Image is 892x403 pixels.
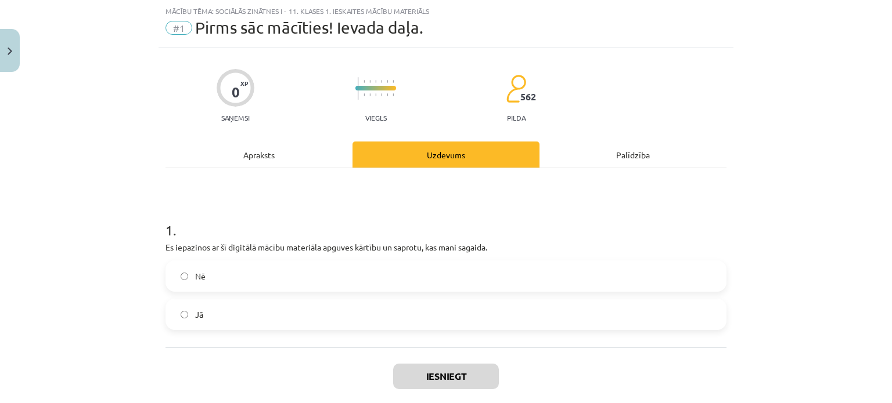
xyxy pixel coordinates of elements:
h1: 1 . [166,202,726,238]
p: Saņemsi [217,114,254,122]
p: Es iepazinos ar šī digitālā mācību materiāla apguves kārtību un saprotu, kas mani sagaida. [166,241,726,253]
img: icon-short-line-57e1e144782c952c97e751825c79c345078a6d821885a25fce030b3d8c18986b.svg [393,93,394,96]
img: icon-short-line-57e1e144782c952c97e751825c79c345078a6d821885a25fce030b3d8c18986b.svg [375,93,376,96]
img: icon-long-line-d9ea69661e0d244f92f715978eff75569469978d946b2353a9bb055b3ed8787d.svg [358,77,359,100]
img: icon-short-line-57e1e144782c952c97e751825c79c345078a6d821885a25fce030b3d8c18986b.svg [375,80,376,83]
span: XP [240,80,248,86]
span: Pirms sāc mācīties! Ievada daļa. [195,18,423,37]
div: Uzdevums [353,141,539,168]
img: icon-short-line-57e1e144782c952c97e751825c79c345078a6d821885a25fce030b3d8c18986b.svg [387,93,388,96]
img: icon-short-line-57e1e144782c952c97e751825c79c345078a6d821885a25fce030b3d8c18986b.svg [369,80,371,83]
img: icon-short-line-57e1e144782c952c97e751825c79c345078a6d821885a25fce030b3d8c18986b.svg [393,80,394,83]
img: students-c634bb4e5e11cddfef0936a35e636f08e4e9abd3cc4e673bd6f9a4125e45ecb1.svg [506,74,526,103]
p: pilda [507,114,526,122]
span: #1 [166,21,192,35]
span: Jā [195,308,203,321]
input: Jā [181,311,188,318]
div: Palīdzība [539,141,726,168]
img: icon-close-lesson-0947bae3869378f0d4975bcd49f059093ad1ed9edebbc8119c70593378902aed.svg [8,48,12,55]
p: Viegls [365,114,387,122]
img: icon-short-line-57e1e144782c952c97e751825c79c345078a6d821885a25fce030b3d8c18986b.svg [364,93,365,96]
img: icon-short-line-57e1e144782c952c97e751825c79c345078a6d821885a25fce030b3d8c18986b.svg [387,80,388,83]
img: icon-short-line-57e1e144782c952c97e751825c79c345078a6d821885a25fce030b3d8c18986b.svg [364,80,365,83]
img: icon-short-line-57e1e144782c952c97e751825c79c345078a6d821885a25fce030b3d8c18986b.svg [369,93,371,96]
img: icon-short-line-57e1e144782c952c97e751825c79c345078a6d821885a25fce030b3d8c18986b.svg [381,93,382,96]
div: 0 [232,84,240,100]
img: icon-short-line-57e1e144782c952c97e751825c79c345078a6d821885a25fce030b3d8c18986b.svg [381,80,382,83]
span: 562 [520,92,536,102]
span: Nē [195,270,206,282]
div: Mācību tēma: Sociālās zinātnes i - 11. klases 1. ieskaites mācību materiāls [166,7,726,15]
div: Apraksts [166,141,353,168]
button: Iesniegt [393,364,499,389]
input: Nē [181,273,188,280]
